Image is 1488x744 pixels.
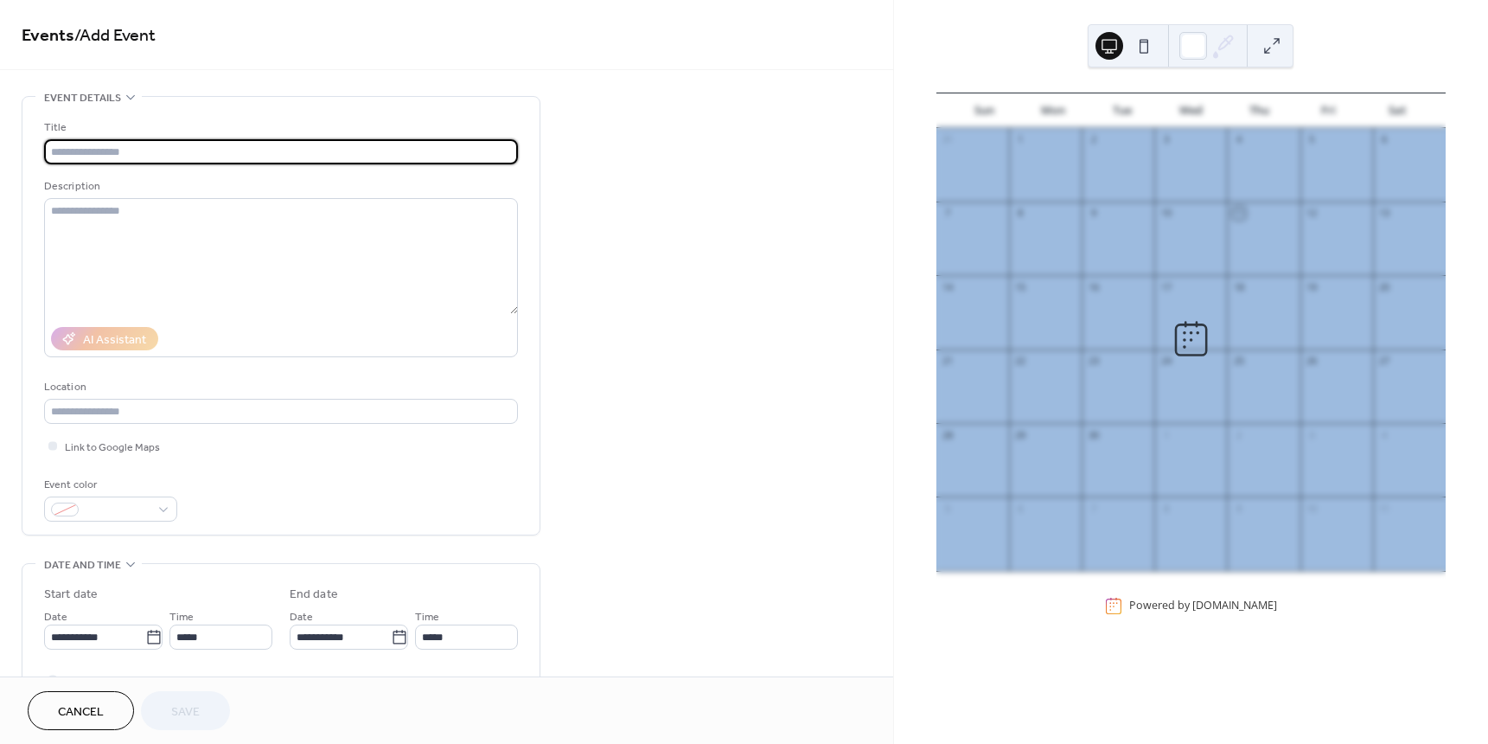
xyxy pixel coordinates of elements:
div: 30 [1087,428,1100,441]
a: [DOMAIN_NAME] [1192,599,1277,613]
span: Event details [44,89,121,107]
div: 8 [1014,207,1027,220]
div: Wed [1156,93,1225,128]
div: Fri [1294,93,1363,128]
div: 4 [1378,428,1391,441]
div: 6 [1378,133,1391,146]
div: Sat [1363,93,1432,128]
div: 27 [1378,355,1391,368]
div: Sun [950,93,1019,128]
div: 2 [1087,133,1100,146]
div: Powered by [1129,599,1277,613]
div: 24 [1159,355,1172,368]
div: 19 [1306,280,1319,293]
div: 25 [1232,355,1245,368]
div: 16 [1087,280,1100,293]
div: 5 [942,502,955,515]
span: Date [44,608,67,626]
div: 4 [1232,133,1245,146]
div: 22 [1014,355,1027,368]
div: 14 [942,280,955,293]
span: / Add Event [74,19,156,53]
div: 29 [1014,428,1027,441]
div: 11 [1378,502,1391,515]
div: 23 [1087,355,1100,368]
div: Title [44,119,514,137]
div: 1 [1014,133,1027,146]
div: 10 [1306,502,1319,515]
div: 18 [1232,280,1245,293]
div: Event color [44,476,174,494]
div: Thu [1225,93,1294,128]
span: Date and time [44,556,121,574]
span: All day [65,672,95,690]
a: Events [22,19,74,53]
div: 3 [1306,428,1319,441]
div: 13 [1378,207,1391,220]
div: 15 [1014,280,1027,293]
div: Start date [44,586,98,604]
div: 9 [1232,502,1245,515]
div: Tue [1088,93,1157,128]
div: 6 [1014,502,1027,515]
span: Cancel [58,703,104,722]
div: 7 [1087,502,1100,515]
div: End date [290,586,338,604]
span: Link to Google Maps [65,439,160,457]
div: 10 [1159,207,1172,220]
button: Cancel [28,691,134,730]
div: 12 [1306,207,1319,220]
div: 21 [942,355,955,368]
div: 2 [1232,428,1245,441]
div: Location [44,378,514,396]
div: 28 [942,428,955,441]
div: 26 [1306,355,1319,368]
div: 8 [1159,502,1172,515]
span: Time [415,608,439,626]
span: Time [169,608,194,626]
span: Date [290,608,313,626]
div: 1 [1159,428,1172,441]
div: Description [44,177,514,196]
div: 20 [1378,280,1391,293]
div: 11 [1232,207,1245,220]
div: 3 [1159,133,1172,146]
div: 9 [1087,207,1100,220]
div: Mon [1019,93,1088,128]
div: 5 [1306,133,1319,146]
div: 7 [942,207,955,220]
div: 31 [942,133,955,146]
div: 17 [1159,280,1172,293]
